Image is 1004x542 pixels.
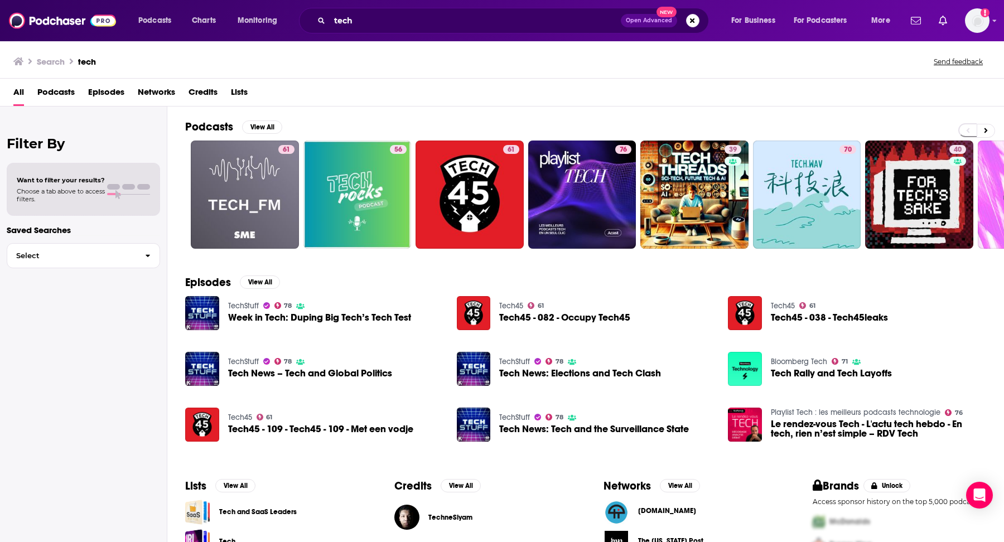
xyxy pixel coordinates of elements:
img: TechneSiyam [394,505,419,530]
a: 61 [278,145,295,154]
span: Podcasts [138,13,171,28]
span: 61 [508,144,515,156]
a: 78 [274,358,292,365]
span: 78 [556,359,563,364]
a: 61 [528,302,544,309]
img: Tech45 - 109 - Tech45 - 109 - Met een vodje [185,408,219,442]
span: 78 [284,303,292,308]
a: Tech45 [228,413,252,422]
a: EpisodesView All [185,275,280,289]
button: View All [441,479,481,492]
button: View All [215,479,255,492]
span: McDonalds [829,517,870,526]
span: Select [7,252,136,259]
img: Le rendez-vous Tech - L'actu tech hebdo - En tech, rien n’est simple – RDV Tech [728,408,762,442]
a: Charts [185,12,223,30]
button: TechneSiyamTechneSiyam [394,500,568,535]
a: Tech News: Elections and Tech Clash [499,369,661,378]
button: View All [240,275,280,289]
a: Tech45 [499,301,523,311]
a: 56 [303,141,412,249]
span: 61 [266,415,272,420]
span: Networks [138,83,175,106]
a: Tech News: Tech and the Surveillance State [499,424,689,434]
h2: Filter By [7,135,160,152]
img: Tech News – Tech and Global Politics [185,352,219,386]
a: Tech45 [771,301,795,311]
a: ListsView All [185,479,255,493]
a: TechStuff [499,357,530,366]
a: 61 [416,141,524,249]
a: Podcasts [37,83,75,106]
button: open menu [863,12,904,30]
span: 61 [283,144,290,156]
span: Monitoring [238,13,277,28]
span: 78 [556,415,563,420]
a: 56 [390,145,407,154]
a: 70 [753,141,861,249]
a: 70 [839,145,856,154]
h3: tech [78,56,96,67]
span: 78 [284,359,292,364]
a: 39 [640,141,749,249]
img: Podchaser - Follow, Share and Rate Podcasts [9,10,116,31]
h2: Lists [185,479,206,493]
a: Tech45 - 109 - Tech45 - 109 - Met een vodje [228,424,413,434]
a: NetworksView All [604,479,700,493]
img: First Pro Logo [808,510,829,533]
span: Want to filter your results? [17,176,105,184]
button: open menu [723,12,789,30]
img: Tech News: Tech and the Surveillance State [457,408,491,442]
a: 61 [799,302,815,309]
a: 61 [191,141,299,249]
a: TechStuff [499,413,530,422]
a: Bloomberg Tech [771,357,827,366]
a: 78 [546,358,563,365]
a: 76 [615,145,631,154]
div: Open Intercom Messenger [966,482,993,509]
a: 40 [949,145,966,154]
a: TechStuff [228,357,259,366]
a: 61 [503,145,519,154]
button: TWiT.tv logo[DOMAIN_NAME] [604,500,777,525]
a: Le rendez-vous Tech - L'actu tech hebdo - En tech, rien n’est simple – RDV Tech [771,419,986,438]
span: 76 [955,410,963,415]
button: open menu [230,12,292,30]
span: More [871,13,890,28]
span: Tech News – Tech and Global Politics [228,369,392,378]
input: Search podcasts, credits, & more... [330,12,621,30]
img: Tech News: Elections and Tech Clash [457,352,491,386]
img: Tech Rally and Tech Layoffs [728,352,762,386]
a: Tech45 - 082 - Occupy Tech45 [499,313,630,322]
a: 76 [945,409,963,416]
a: Show notifications dropdown [934,11,952,30]
button: open menu [786,12,863,30]
button: Open AdvancedNew [621,14,677,27]
a: 61 [257,414,273,420]
a: All [13,83,24,106]
span: Credits [189,83,218,106]
a: Tech Rally and Tech Layoffs [771,369,892,378]
a: Tech and SaaS Leaders [185,500,210,525]
a: Tech45 - 038 - Tech45leaks [771,313,888,322]
img: Week in Tech: Duping Big Tech’s Tech Test [185,296,219,330]
h3: Search [37,56,65,67]
a: Episodes [88,83,124,106]
button: open menu [131,12,186,30]
a: CreditsView All [394,479,481,493]
a: TechStuff [228,301,259,311]
span: 76 [620,144,627,156]
a: Lists [231,83,248,106]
